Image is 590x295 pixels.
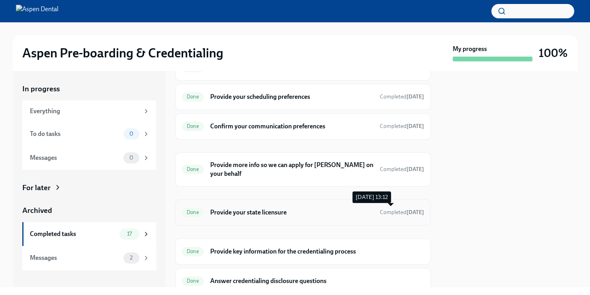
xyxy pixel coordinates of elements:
[22,183,156,193] a: For later
[30,230,116,238] div: Completed tasks
[125,131,138,137] span: 0
[380,122,424,130] span: July 6th, 2025 22:10
[30,153,120,162] div: Messages
[453,45,487,53] strong: My progress
[380,123,424,130] span: Completed
[182,278,204,284] span: Done
[406,123,424,130] strong: [DATE]
[539,46,568,60] h3: 100%
[182,94,204,100] span: Done
[210,277,424,285] h6: Answer credentialing disclosure questions
[182,90,424,103] a: DoneProvide your scheduling preferencesCompleted[DATE]
[380,165,424,173] span: July 6th, 2025 22:33
[22,45,223,61] h2: Aspen Pre-boarding & Credentialing
[22,100,156,122] a: Everything
[125,255,137,261] span: 2
[30,107,139,116] div: Everything
[30,254,120,262] div: Messages
[122,231,137,237] span: 17
[210,247,424,256] h6: Provide key information for the credentialing process
[182,123,204,129] span: Done
[30,130,120,138] div: To do tasks
[380,166,424,173] span: Completed
[406,209,424,216] strong: [DATE]
[182,206,424,219] a: DoneProvide your state licensureCompleted[DATE]
[16,5,59,18] img: Aspen Dental
[182,166,204,172] span: Done
[380,93,424,100] span: July 6th, 2025 22:38
[22,183,51,193] div: For later
[182,120,424,133] a: DoneConfirm your communication preferencesCompleted[DATE]
[182,209,204,215] span: Done
[182,159,424,180] a: DoneProvide more info so we can apply for [PERSON_NAME] on your behalfCompleted[DATE]
[380,93,424,100] span: Completed
[22,205,156,216] a: Archived
[182,248,204,254] span: Done
[182,275,424,287] a: DoneAnswer credentialing disclosure questions
[182,245,424,258] a: DoneProvide key information for the credentialing process
[380,209,424,216] span: Completed
[210,122,373,131] h6: Confirm your communication preferences
[22,222,156,246] a: Completed tasks17
[22,84,156,94] a: In progress
[210,208,373,217] h6: Provide your state licensure
[406,166,424,173] strong: [DATE]
[22,146,156,170] a: Messages0
[406,93,424,100] strong: [DATE]
[210,161,373,178] h6: Provide more info so we can apply for [PERSON_NAME] on your behalf
[125,155,138,161] span: 0
[22,246,156,270] a: Messages2
[210,92,373,101] h6: Provide your scheduling preferences
[22,122,156,146] a: To do tasks0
